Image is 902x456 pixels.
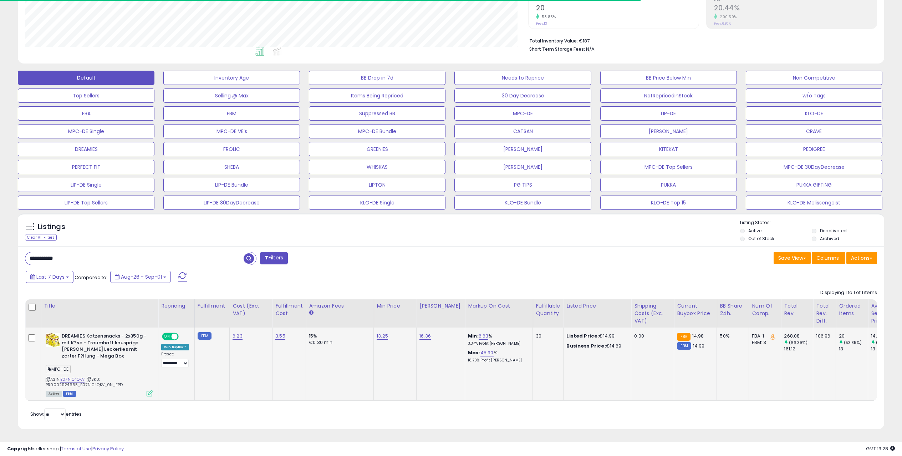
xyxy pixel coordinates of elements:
button: Filters [260,252,288,264]
b: Listed Price: [566,333,599,339]
button: Non Competitive [746,71,882,85]
div: €14.69 [566,343,626,349]
a: 3.55 [275,333,285,340]
div: 13 [839,346,868,352]
div: 268.08 [784,333,813,339]
button: MPC-DE 30DayDecrease [746,160,882,174]
span: Compared to: [75,274,107,281]
button: KITEKAT [600,142,737,156]
h2: 20.44% [714,4,877,14]
button: PUKKA GIFTING [746,178,882,192]
div: Title [44,302,155,310]
button: PG TIPS [454,178,591,192]
span: 14.99 [693,343,705,349]
span: ON [163,334,172,340]
small: FBM [198,332,212,340]
a: 13.25 [377,333,388,340]
div: Num of Comp. [752,302,778,317]
button: Columns [812,252,845,264]
button: 30 Day Decrease [454,88,591,103]
a: 6.63 [479,333,489,340]
h5: Listings [38,222,65,232]
button: Inventory Age [163,71,300,85]
span: Aug-26 - Sep-01 [121,273,162,280]
div: Total Rev. Diff. [816,302,833,325]
span: Last 7 Days [36,273,65,280]
button: Aug-26 - Sep-01 [110,271,171,283]
small: Prev: 6.80% [714,21,731,26]
h2: 20 [536,4,699,14]
span: | SKU: PR0002924665_B07N1C4QKV_0N_FPD [46,376,123,387]
div: 14.34 [871,333,900,339]
div: Fulfillment Cost [275,302,303,317]
button: [PERSON_NAME] [600,124,737,138]
button: BB Price Below Min [600,71,737,85]
div: FBA: 1 [752,333,775,339]
button: KLO-DE Melissengeist [746,196,882,210]
div: FBM: 3 [752,339,775,346]
button: Items Being Repriced [309,88,445,103]
div: 0.00 [634,333,668,339]
span: N/A [586,46,595,52]
small: (66.39%) [789,340,807,345]
small: (53.85%) [844,340,862,345]
button: LIP-DE [600,106,737,121]
b: Max: [468,349,480,356]
button: Suppressed BB [309,106,445,121]
button: Actions [846,252,877,264]
button: KLO-DE [746,106,882,121]
span: Columns [816,254,839,262]
button: LIP-DE Single [18,178,154,192]
div: Total Rev. [784,302,810,317]
small: FBA [677,333,690,341]
button: NotRepricedInStock [600,88,737,103]
div: Amazon Fees [309,302,371,310]
strong: Copyright [7,445,33,452]
div: 50% [720,333,743,339]
li: €187 [529,36,872,45]
button: KLO-DE Top 15 [600,196,737,210]
button: CRAVE [746,124,882,138]
a: 45.90 [480,349,494,356]
button: CATSAN [454,124,591,138]
div: Ordered Items [839,302,865,317]
div: Displaying 1 to 1 of 1 items [820,289,877,296]
button: LIP-DE Bundle [163,178,300,192]
button: PEDIGREE [746,142,882,156]
div: €14.99 [566,333,626,339]
div: Repricing [161,302,192,310]
div: Listed Price [566,302,628,310]
button: MPC-DE Bundle [309,124,445,138]
div: Min Price [377,302,413,310]
button: PERFECT FIT [18,160,154,174]
label: Deactivated [820,228,847,234]
button: [PERSON_NAME] [454,142,591,156]
button: MPC-DE Top Sellers [600,160,737,174]
small: FBM [677,342,691,350]
button: w/o Tags [746,88,882,103]
button: Top Sellers [18,88,154,103]
button: Save View [774,252,811,264]
span: 14.98 [692,333,704,339]
p: 3.34% Profit [PERSON_NAME] [468,341,527,346]
button: LIPTON [309,178,445,192]
small: Prev: 13 [536,21,547,26]
button: GREENIES [309,142,445,156]
button: SHEBA [163,160,300,174]
div: Preset: [161,352,189,368]
div: Win BuyBox * [161,344,189,350]
span: 2025-09-9 13:28 GMT [866,445,895,452]
b: Short Term Storage Fees: [529,46,585,52]
div: Cost (Exc. VAT) [233,302,269,317]
div: 161.12 [784,346,813,352]
button: WHISKAS [309,160,445,174]
span: OFF [178,334,189,340]
b: Min: [468,333,479,339]
label: Active [748,228,761,234]
div: seller snap | | [7,446,124,452]
button: LIP-DE Top Sellers [18,196,154,210]
div: 20 [839,333,868,339]
div: Current Buybox Price [677,302,714,317]
button: KLO-DE Bundle [454,196,591,210]
button: KLO-DE Single [309,196,445,210]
